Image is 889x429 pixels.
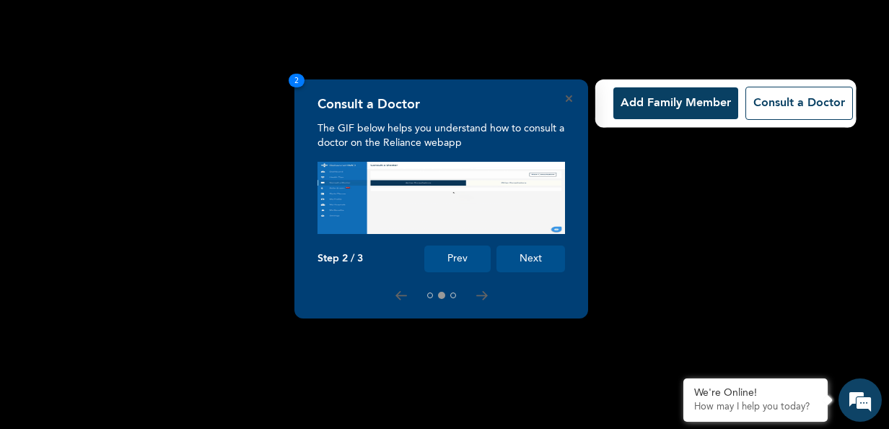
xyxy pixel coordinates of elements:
[317,97,420,113] h4: Consult a Doctor
[7,305,275,355] textarea: Type your message and hit 'Enter'
[7,381,141,391] span: Conversation
[84,137,199,283] span: We're online!
[75,81,242,100] div: Chat with us now
[424,246,491,272] button: Prev
[141,355,276,400] div: FAQs
[237,7,271,42] div: Minimize live chat window
[496,246,565,272] button: Next
[317,162,565,234] img: consult_tour.f0374f2500000a21e88d.gif
[317,253,363,265] p: Step 2 / 3
[566,95,572,102] button: Close
[317,121,565,150] p: The GIF below helps you understand how to consult a doctor on the Reliance webapp
[694,402,817,413] p: How may I help you today?
[694,387,817,399] div: We're Online!
[613,87,738,119] button: Add Family Member
[745,87,853,120] button: Consult a Doctor
[289,74,305,87] span: 2
[27,72,58,108] img: d_794563401_company_1708531726252_794563401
